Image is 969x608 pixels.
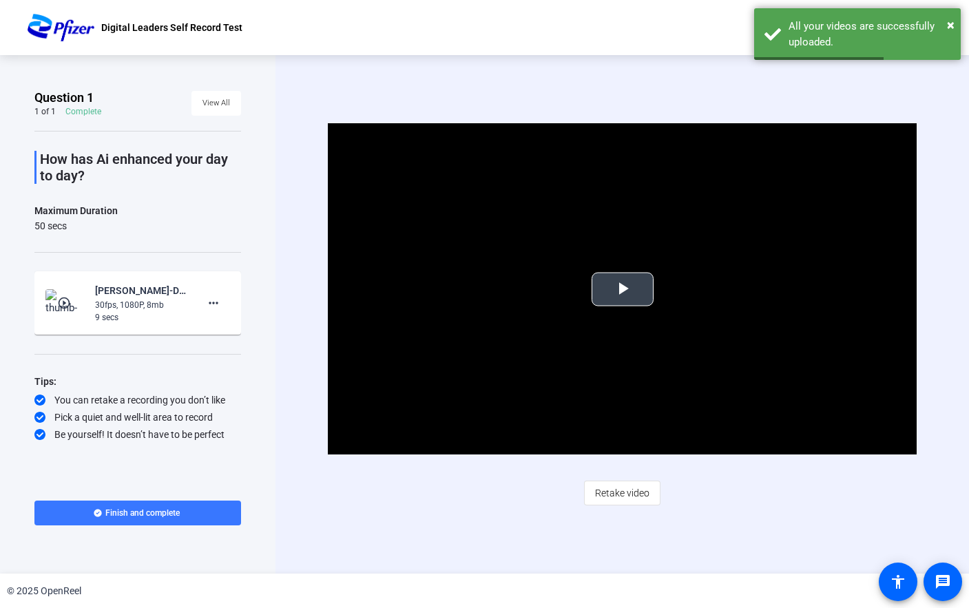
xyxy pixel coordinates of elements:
img: OpenReel logo [28,14,94,41]
div: Maximum Duration [34,202,118,219]
button: Play Video [592,272,654,306]
button: View All [191,91,241,116]
button: Close [947,14,955,35]
p: Digital Leaders Self Record Test [101,19,242,36]
div: 1 of 1 [34,106,56,117]
div: 30fps, 1080P, 8mb [95,299,187,311]
div: All your videos are successfully uploaded. [789,19,950,50]
button: Retake video [584,481,660,505]
span: View All [202,93,230,114]
span: Retake video [595,480,649,506]
div: 50 secs [34,219,118,233]
div: 9 secs [95,311,187,324]
div: Be yourself! It doesn’t have to be perfect [34,428,241,441]
div: © 2025 OpenReel [7,584,81,598]
div: Tips: [34,373,241,390]
mat-icon: more_horiz [205,295,222,311]
span: × [947,17,955,33]
p: How has Ai enhanced your day to day? [40,151,241,184]
div: Video Player [328,123,917,454]
div: [PERSON_NAME]-Digital Recordings-Digital Leaders Self Record Test -1759246098335-webcam [95,282,187,299]
div: Pick a quiet and well-lit area to record [34,410,241,424]
mat-icon: message [935,574,951,590]
button: Finish and complete [34,501,241,525]
mat-icon: play_circle_outline [57,296,74,310]
span: Question 1 [34,90,94,106]
div: You can retake a recording you don’t like [34,393,241,407]
img: thumb-nail [45,289,86,317]
span: Finish and complete [105,507,180,518]
mat-icon: accessibility [890,574,906,590]
div: Complete [65,106,101,117]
